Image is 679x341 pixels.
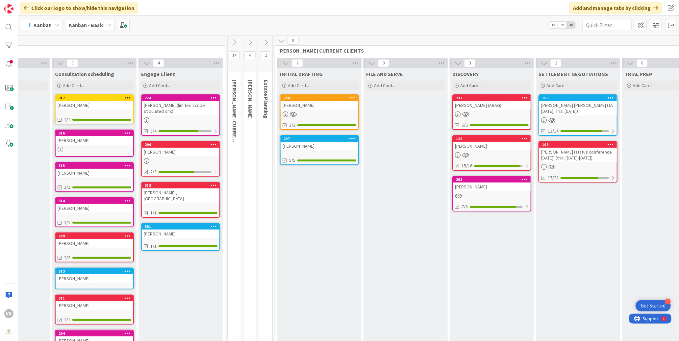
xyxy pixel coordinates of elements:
div: 301 [142,224,219,230]
div: Add and manage tabs by clicking [569,2,662,14]
div: 315 [59,163,133,168]
a: 156[PERSON_NAME] [PERSON_NAME] (TA [DATE], Trial [DATE])12/14 [539,94,617,136]
div: 314 [59,199,133,203]
div: 311 [59,296,133,301]
span: Support [14,1,30,9]
a: 313[PERSON_NAME] [55,268,134,289]
span: Add Card... [374,83,395,88]
div: 289[PERSON_NAME] [56,233,133,248]
div: 126 [453,136,531,142]
div: 224[PERSON_NAME] (limited scope stipulated dnk) [142,95,219,115]
span: 2/2 [64,254,70,261]
div: 224 [142,95,219,101]
div: 108 [542,142,617,147]
div: [PERSON_NAME] [56,204,133,212]
span: INITIAL DRAFTING [280,71,323,77]
span: Add Card... [546,83,567,88]
div: 297 [281,136,358,142]
span: 7/8 [462,203,468,210]
div: [PERSON_NAME] (limited scope stipulated dnk) [142,101,219,115]
span: Consultation scheduling [55,71,114,77]
img: avatar [4,328,13,337]
div: 315[PERSON_NAME] [56,163,133,177]
div: 224 [145,96,219,100]
span: 3x [566,22,575,28]
a: 315[PERSON_NAME]1/1 [55,162,134,192]
span: Add Card... [63,83,84,88]
span: 17/22 [548,174,559,181]
div: 263 [453,177,531,183]
div: [PERSON_NAME] (ARAG) [453,101,531,110]
div: 284[PERSON_NAME] [281,95,358,110]
div: 156[PERSON_NAME] [PERSON_NAME] (TA [DATE], Trial [DATE]) [539,95,617,115]
div: 314[PERSON_NAME] [56,198,133,212]
div: 318 [145,183,219,188]
span: 0 [378,59,389,67]
div: 264 [59,331,133,336]
div: 1 [34,3,36,8]
div: 316 [56,130,133,136]
div: 316[PERSON_NAME] [56,130,133,145]
div: [PERSON_NAME], [GEOGRAPHIC_DATA] [142,188,219,203]
div: VR [4,309,13,318]
a: 301[PERSON_NAME]1/1 [141,223,220,251]
span: 3 [464,59,475,67]
div: 313 [59,269,133,274]
div: 318[PERSON_NAME], [GEOGRAPHIC_DATA] [142,183,219,203]
span: TRIAL PREP [625,71,652,77]
div: 289 [56,233,133,239]
a: 297[PERSON_NAME]5/5 [280,135,359,165]
div: 126 [456,136,531,141]
div: 317 [56,95,133,101]
span: Add Card... [460,83,481,88]
a: 237[PERSON_NAME] (ARAG)6/6 [452,94,531,130]
span: 12/14 [548,128,559,134]
div: [PERSON_NAME] [142,148,219,156]
div: [PERSON_NAME] [56,301,133,310]
div: 263 [456,177,531,182]
div: 301 [145,224,219,229]
span: FILE AND SERVE [366,71,403,77]
span: Estate Planning [263,80,269,118]
div: [PERSON_NAME] [453,142,531,150]
span: 2/3 [150,168,157,175]
div: [PERSON_NAME] [281,101,358,110]
div: 315 [56,163,133,169]
div: Open Get Started checklist, remaining modules: 4 [636,300,671,311]
span: 3/3 [289,122,295,129]
div: 108[PERSON_NAME] (status conference [DATE]) (trial [DATE]-[DATE]) [539,142,617,162]
div: [PERSON_NAME] [56,101,133,110]
span: SETTLEMENT NEGOTIATIONS [539,71,608,77]
div: 237[PERSON_NAME] (ARAG) [453,95,531,110]
span: 1x [549,22,558,28]
a: 284[PERSON_NAME]3/3 [280,94,359,130]
span: 2 [550,59,562,67]
div: 311[PERSON_NAME] [56,295,133,310]
span: KRISTI PROBATE [247,80,254,120]
div: [PERSON_NAME] [453,183,531,191]
div: 296 [142,142,219,148]
span: 1/1 [64,219,70,226]
div: [PERSON_NAME] [56,274,133,283]
div: 284 [281,95,358,101]
div: 126[PERSON_NAME] [453,136,531,150]
div: 297[PERSON_NAME] [281,136,358,150]
img: Visit kanbanzone.com [4,4,13,13]
span: 1/1 [150,209,157,216]
a: 314[PERSON_NAME]1/1 [55,197,134,227]
a: 318[PERSON_NAME], [GEOGRAPHIC_DATA]1/1 [141,182,220,218]
b: Kanban - Basic [69,22,104,28]
div: [PERSON_NAME] [56,239,133,248]
span: 2 [260,51,271,59]
div: 318 [142,183,219,188]
div: [PERSON_NAME] [142,230,219,238]
div: 264 [56,330,133,336]
a: 108[PERSON_NAME] (status conference [DATE]) (trial [DATE]-[DATE])17/22 [539,141,617,183]
div: 156 [539,95,617,101]
span: DISCOVERY [452,71,479,77]
a: 316[PERSON_NAME] [55,130,134,157]
div: [PERSON_NAME] (status conference [DATE]) (trial [DATE]-[DATE]) [539,148,617,162]
div: 311 [56,295,133,301]
span: Add Card... [633,83,654,88]
span: 1/1 [64,316,70,323]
